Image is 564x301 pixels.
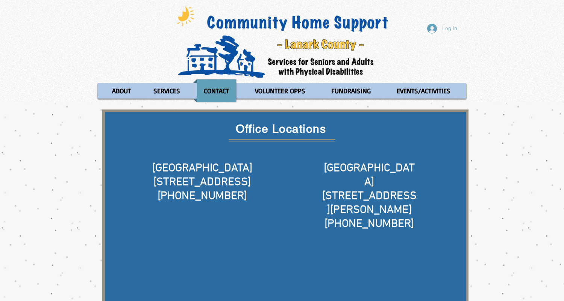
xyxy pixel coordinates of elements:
[393,79,454,102] p: EVENTS/ACTIVITIES
[150,79,183,102] p: SERVICES
[320,79,382,102] a: FUNDRAISING
[109,79,134,102] p: ABOUT
[102,79,141,102] a: ABOUT
[324,217,414,231] span: [PHONE_NUMBER]
[152,161,252,175] span: [GEOGRAPHIC_DATA]
[328,79,374,102] p: FUNDRAISING
[158,189,247,203] span: [PHONE_NUMBER]
[384,79,464,102] a: EVENTS/ACTIVITIES
[153,175,251,189] span: [STREET_ADDRESS]
[200,79,232,102] p: CONTACT
[422,21,462,36] button: Log In
[242,79,318,102] a: VOLUNTEER OPPS
[236,122,326,135] span: Office Locations
[193,79,240,102] a: CONTACT
[252,79,309,102] p: VOLUNTEER OPPS
[322,189,417,217] span: [STREET_ADDRESS][PERSON_NAME]
[440,25,460,33] span: Log In
[324,161,415,189] span: [GEOGRAPHIC_DATA]
[143,79,191,102] a: SERVICES
[98,79,466,102] nav: Site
